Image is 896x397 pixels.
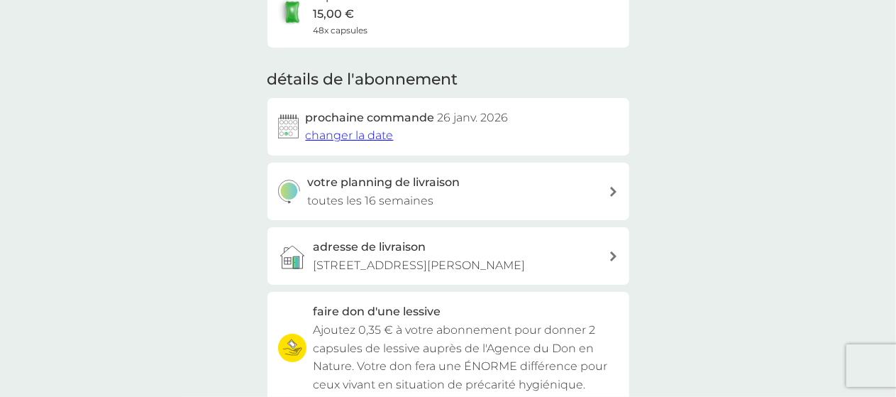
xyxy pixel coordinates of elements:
[314,5,355,23] p: 15,00 €
[267,227,629,285] a: adresse de livraison[STREET_ADDRESS][PERSON_NAME]
[307,173,460,192] h3: votre planning de livraison
[306,126,394,145] button: changer la date
[306,109,509,127] h2: prochaine commande
[267,163,629,220] button: votre planning de livraisontoutes les 16 semaines
[438,111,509,124] span: 26 janv. 2026
[314,256,526,275] p: [STREET_ADDRESS][PERSON_NAME]
[306,129,394,142] span: changer la date
[314,238,426,256] h3: adresse de livraison
[314,321,619,393] p: Ajoutez 0,35 € à votre abonnement pour donner 2 capsules de lessive auprès de l'Agence du Don en ...
[307,192,433,210] p: toutes les 16 semaines
[267,69,458,91] h2: détails de l'abonnement
[314,303,441,321] h3: faire don d'une lessive
[314,23,368,37] span: 48x capsules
